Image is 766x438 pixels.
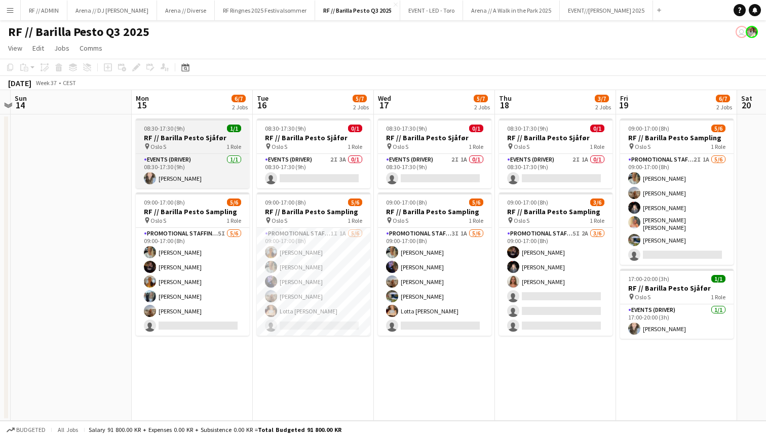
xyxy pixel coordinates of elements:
[628,125,669,132] span: 09:00-17:00 (8h)
[5,424,47,435] button: Budgeted
[507,125,548,132] span: 08:30-17:30 (9h)
[469,217,483,224] span: 1 Role
[590,217,604,224] span: 1 Role
[499,94,512,103] span: Thu
[711,125,725,132] span: 5/6
[740,99,752,111] span: 20
[16,426,46,433] span: Budgeted
[474,95,488,102] span: 5/7
[474,103,490,111] div: 2 Jobs
[28,42,48,55] a: Edit
[469,143,483,150] span: 1 Role
[741,94,752,103] span: Sat
[746,26,758,38] app-user-avatar: Sara Torsnes
[393,143,408,150] span: Oslo S
[711,293,725,301] span: 1 Role
[499,192,612,336] app-job-card: 09:00-17:00 (8h)3/6RF // Barilla Pesto Sampling Oslo S1 RolePromotional Staffing (Sampling Staff)...
[89,426,341,433] div: Salary 91 800.00 KR + Expenses 0.00 KR + Subsistence 0.00 KR =
[272,217,287,224] span: Oslo S
[144,125,185,132] span: 08:30-17:30 (9h)
[227,198,241,206] span: 5/6
[136,192,249,336] app-job-card: 09:00-17:00 (8h)5/6RF // Barilla Pesto Sampling Oslo S1 RolePromotional Staffing (Sampling Staff)...
[620,133,734,142] h3: RF // Barilla Pesto Sampling
[378,154,491,188] app-card-role: Events (Driver)2I1A0/108:30-17:30 (9h)
[378,192,491,336] app-job-card: 09:00-17:00 (8h)5/6RF // Barilla Pesto Sampling Oslo S1 RolePromotional Staffing (Sampling Staff)...
[144,198,185,206] span: 09:00-17:00 (8h)
[736,26,748,38] app-user-avatar: carla Broschè
[620,284,734,293] h3: RF // Barilla Pesto Sjåfør
[716,95,730,102] span: 6/7
[150,143,166,150] span: Oslo S
[56,426,80,433] span: All jobs
[257,133,370,142] h3: RF // Barilla Pesto Sjåfør
[386,198,427,206] span: 09:00-17:00 (8h)
[711,143,725,150] span: 1 Role
[595,103,611,111] div: 2 Jobs
[499,154,612,188] app-card-role: Events (Driver)2I1A0/108:30-17:30 (9h)
[507,198,548,206] span: 09:00-17:00 (8h)
[348,217,362,224] span: 1 Role
[635,143,650,150] span: Oslo S
[257,207,370,216] h3: RF // Barilla Pesto Sampling
[378,118,491,188] app-job-card: 08:30-17:30 (9h)0/1RF // Barilla Pesto Sjåfør Oslo S1 RoleEvents (Driver)2I1A0/108:30-17:30 (9h)
[257,118,370,188] app-job-card: 08:30-17:30 (9h)0/1RF // Barilla Pesto Sjåfør Oslo S1 RoleEvents (Driver)2I3A0/108:30-17:30 (9h)
[215,1,315,20] button: RF Ringnes 2025 Festivalsommer
[32,44,44,53] span: Edit
[33,79,59,87] span: Week 37
[378,207,491,216] h3: RF // Barilla Pesto Sampling
[227,125,241,132] span: 1/1
[469,125,483,132] span: 0/1
[67,1,157,20] button: Arena // DJ [PERSON_NAME]
[590,125,604,132] span: 0/1
[4,42,26,55] a: View
[13,99,27,111] span: 14
[265,198,306,206] span: 09:00-17:00 (8h)
[463,1,560,20] button: Arena // A Walk in the Park 2025
[499,207,612,216] h3: RF // Barilla Pesto Sampling
[499,118,612,188] app-job-card: 08:30-17:30 (9h)0/1RF // Barilla Pesto Sjåfør Oslo S1 RoleEvents (Driver)2I1A0/108:30-17:30 (9h)
[620,269,734,339] div: 17:00-20:00 (3h)1/1RF // Barilla Pesto Sjåfør Oslo S1 RoleEvents (Driver)1/117:00-20:00 (3h)[PERS...
[136,228,249,336] app-card-role: Promotional Staffing (Sampling Staff)5I5/609:00-17:00 (8h)[PERSON_NAME][PERSON_NAME][PERSON_NAME]...
[393,217,408,224] span: Oslo S
[628,275,669,283] span: 17:00-20:00 (3h)
[348,125,362,132] span: 0/1
[136,207,249,216] h3: RF // Barilla Pesto Sampling
[150,217,166,224] span: Oslo S
[711,275,725,283] span: 1/1
[257,154,370,188] app-card-role: Events (Driver)2I3A0/108:30-17:30 (9h)
[620,304,734,339] app-card-role: Events (Driver)1/117:00-20:00 (3h)[PERSON_NAME]
[619,99,628,111] span: 19
[134,99,149,111] span: 15
[257,192,370,336] app-job-card: 09:00-17:00 (8h)5/6RF // Barilla Pesto Sampling Oslo S1 RolePromotional Staffing (Sampling Staff)...
[378,133,491,142] h3: RF // Barilla Pesto Sjåfør
[75,42,106,55] a: Comms
[620,118,734,265] app-job-card: 09:00-17:00 (8h)5/6RF // Barilla Pesto Sampling Oslo S1 RolePromotional Staffing (Sampling Staff)...
[353,95,367,102] span: 5/7
[258,426,341,433] span: Total Budgeted 91 800.00 KR
[348,198,362,206] span: 5/6
[8,24,149,39] h1: RF // Barilla Pesto Q3 2025
[514,143,529,150] span: Oslo S
[386,125,427,132] span: 08:30-17:30 (9h)
[136,118,249,188] app-job-card: 08:30-17:30 (9h)1/1RF // Barilla Pesto Sjåfør Oslo S1 RoleEvents (Driver)1/108:30-17:30 (9h)[PERS...
[620,154,734,265] app-card-role: Promotional Staffing (Sampling Staff)2I1A5/609:00-17:00 (8h)[PERSON_NAME][PERSON_NAME][PERSON_NAM...
[8,78,31,88] div: [DATE]
[620,94,628,103] span: Fri
[21,1,67,20] button: RF // ADMIN
[257,228,370,336] app-card-role: Promotional Staffing (Sampling Staff)1I1A5/609:00-17:00 (8h)[PERSON_NAME][PERSON_NAME][PERSON_NAM...
[232,103,248,111] div: 2 Jobs
[226,217,241,224] span: 1 Role
[157,1,215,20] button: Arena // Diverse
[226,143,241,150] span: 1 Role
[469,198,483,206] span: 5/6
[400,1,463,20] button: EVENT - LED - Toro
[499,228,612,336] app-card-role: Promotional Staffing (Sampling Staff)5I2A3/609:00-17:00 (8h)[PERSON_NAME][PERSON_NAME][PERSON_NAME]
[136,154,249,188] app-card-role: Events (Driver)1/108:30-17:30 (9h)[PERSON_NAME]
